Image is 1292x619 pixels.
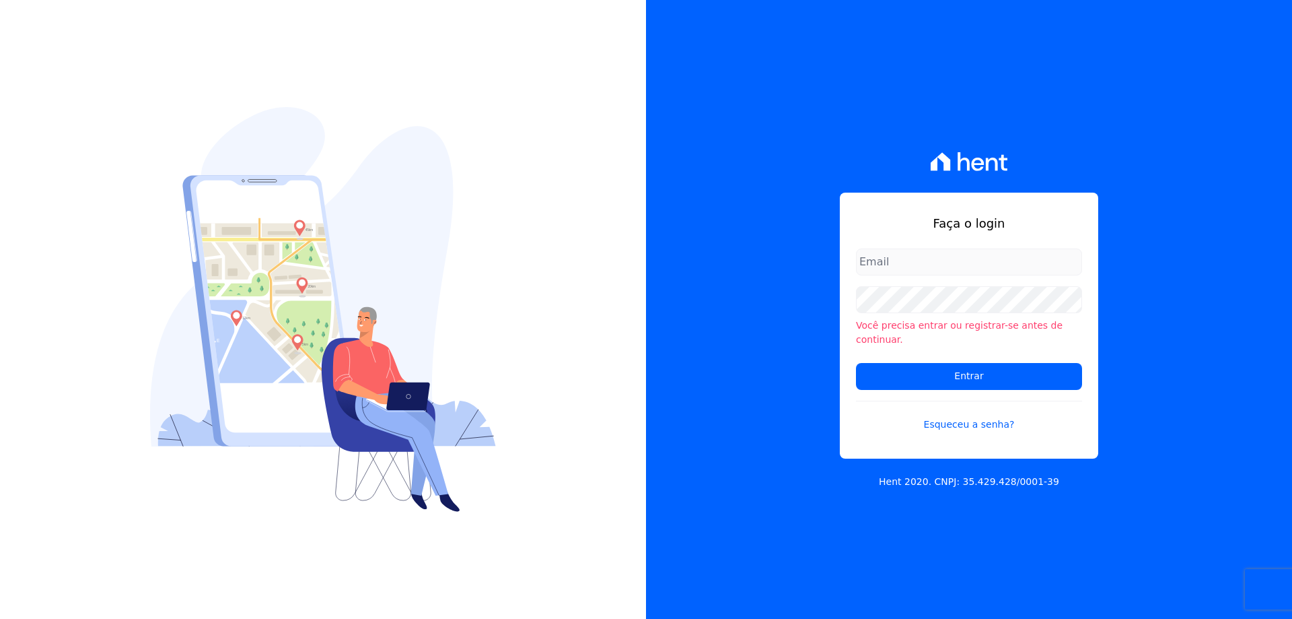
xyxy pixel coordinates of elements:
h1: Faça o login [856,214,1082,232]
li: Você precisa entrar ou registrar-se antes de continuar. [856,319,1082,347]
img: Login [150,107,496,512]
input: Email [856,249,1082,275]
p: Hent 2020. CNPJ: 35.429.428/0001-39 [879,475,1059,489]
a: Esqueceu a senha? [856,401,1082,432]
input: Entrar [856,363,1082,390]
